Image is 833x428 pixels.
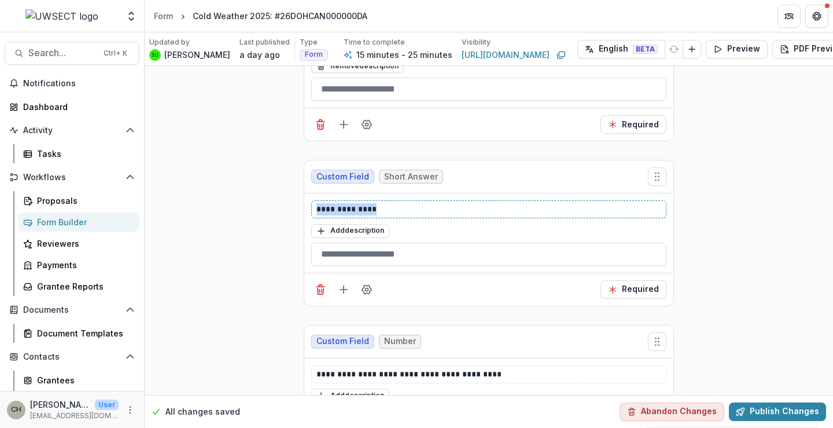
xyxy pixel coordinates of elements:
[23,352,121,362] span: Contacts
[19,324,139,343] a: Document Templates
[23,126,121,136] span: Activity
[706,40,768,58] button: Preview
[19,371,139,390] a: Grantees
[344,37,405,47] p: Time to complete
[25,9,98,23] img: UWSECT logo
[239,37,290,47] p: Last published
[11,406,21,414] div: Carli Herz
[620,403,724,421] button: Abandon Changes
[5,301,139,319] button: Open Documents
[95,400,119,410] p: User
[37,259,130,271] div: Payments
[648,167,666,186] button: Move field
[23,173,121,182] span: Workflows
[37,237,130,250] div: Reviewers
[311,389,389,403] button: Adddescription
[729,403,826,421] button: Publish Changes
[30,411,119,421] p: [EMAIL_ADDRESS][DOMAIN_NAME]
[805,5,828,28] button: Get Help
[683,40,701,58] button: Add Language
[648,332,666,351] button: Move field
[5,121,139,140] button: Open Activity
[357,115,376,134] button: Field Settings
[19,234,139,253] a: Reviewers
[37,280,130,292] div: Grantee Reports
[37,216,130,228] div: Form Builder
[5,347,139,366] button: Open Contacts
[37,148,130,160] div: Tasks
[19,255,139,275] a: Payments
[577,40,665,58] button: English BETA
[101,47,130,60] div: Ctrl + K
[19,144,139,163] a: Tasks
[23,305,121,315] span: Documents
[311,224,389,238] button: Adddescription
[154,10,173,22] div: Form
[5,74,139,93] button: Notifications
[23,101,130,113] div: Dashboard
[239,49,280,61] p: a day ago
[149,8,178,24] a: Form
[28,47,97,58] span: Search...
[300,37,318,47] p: Type
[462,49,550,61] a: [URL][DOMAIN_NAME]
[777,5,801,28] button: Partners
[5,97,139,116] a: Dashboard
[462,37,491,47] p: Visibility
[37,374,130,386] div: Grantees
[30,398,90,411] p: [PERSON_NAME]
[316,172,369,182] span: Custom Field
[149,8,372,24] nav: breadcrumb
[19,277,139,296] a: Grantee Reports
[165,406,240,418] p: All changes saved
[384,172,438,182] span: Short Answer
[19,191,139,210] a: Proposals
[152,53,159,57] div: Scott Umbel
[554,48,568,62] button: Copy link
[665,40,683,58] button: Refresh Translation
[311,280,330,299] button: Delete field
[600,115,666,134] button: Required
[5,168,139,186] button: Open Workflows
[5,42,139,65] button: Search...
[193,10,367,22] div: Cold Weather 2025: #26DOHCAN000000DA
[311,115,330,134] button: Delete field
[19,213,139,232] a: Form Builder
[149,37,190,47] p: Updated by
[334,280,353,299] button: Add field
[123,403,137,417] button: More
[123,5,139,28] button: Open entity switcher
[316,336,369,346] span: Custom Field
[600,280,666,299] button: Required
[23,79,135,89] span: Notifications
[334,115,353,134] button: Add field
[37,195,130,207] div: Proposals
[37,327,130,339] div: Document Templates
[164,49,230,61] p: [PERSON_NAME]
[305,50,323,58] span: Form
[356,49,452,61] p: 15 minutes - 25 minutes
[384,336,416,346] span: Number
[357,280,376,299] button: Field Settings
